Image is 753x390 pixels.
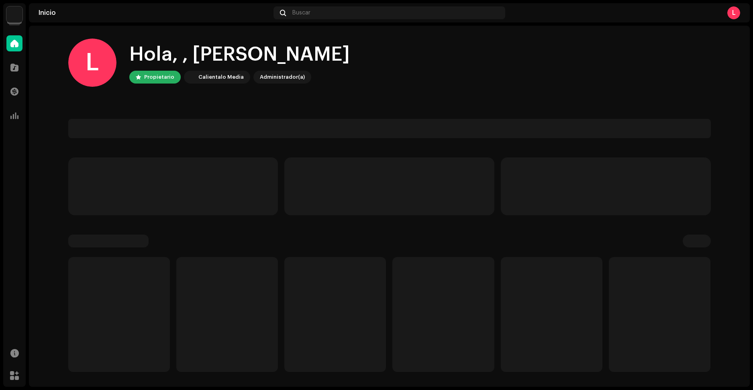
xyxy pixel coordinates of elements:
img: 4d5a508c-c80f-4d99-b7fb-82554657661d [186,72,195,82]
span: Buscar [292,10,310,16]
div: L [68,39,116,87]
div: L [727,6,740,19]
div: Inicio [39,10,270,16]
img: 4d5a508c-c80f-4d99-b7fb-82554657661d [6,6,22,22]
div: Hola, , [PERSON_NAME] [129,42,350,67]
div: Propietario [144,72,174,82]
div: Calientalo Media [198,72,244,82]
div: Administrador(a) [260,72,305,82]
